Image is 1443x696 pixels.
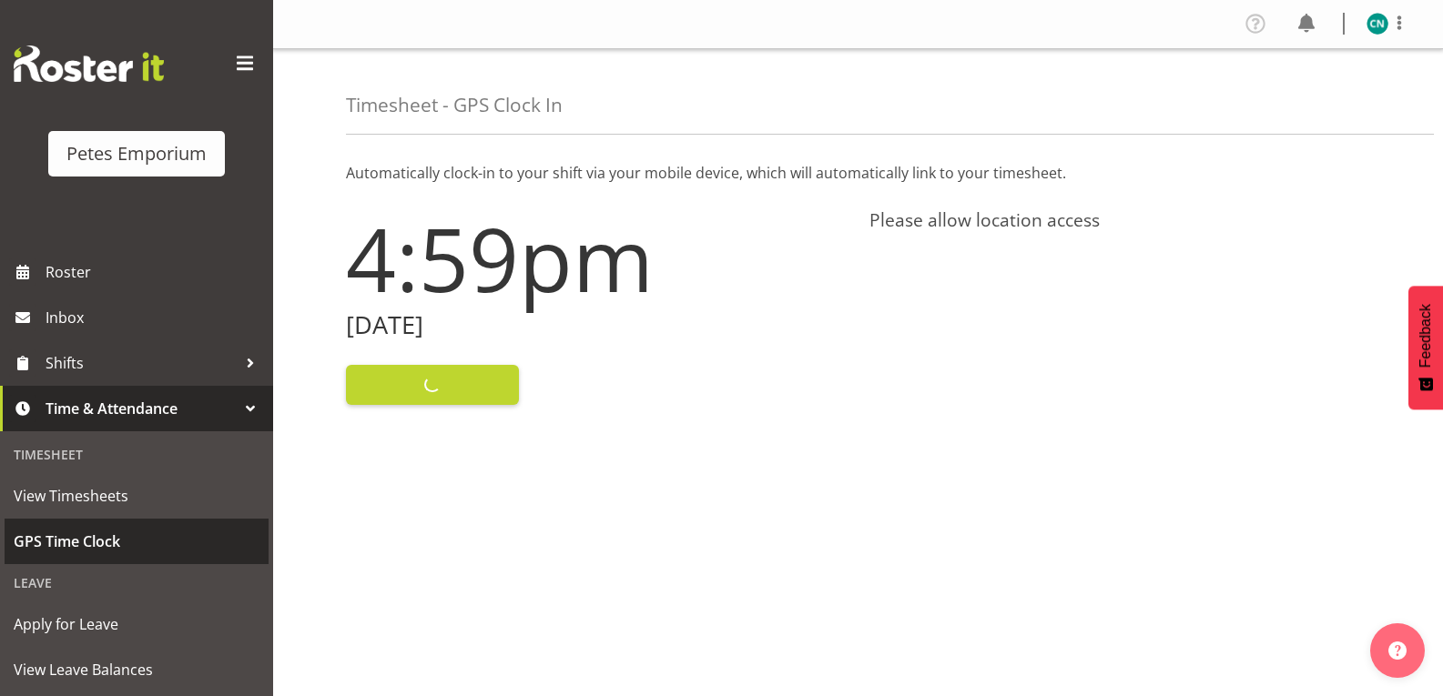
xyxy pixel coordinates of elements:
[5,601,269,647] a: Apply for Leave
[46,395,237,422] span: Time & Attendance
[14,656,259,683] span: View Leave Balances
[14,610,259,638] span: Apply for Leave
[5,647,269,692] a: View Leave Balances
[46,258,264,286] span: Roster
[1408,286,1443,409] button: Feedback - Show survey
[1418,304,1434,368] span: Feedback
[1388,641,1407,660] img: help-xxl-2.png
[346,162,1370,184] p: Automatically clock-in to your shift via your mobile device, which will automatically link to you...
[5,436,269,473] div: Timesheet
[66,140,207,167] div: Petes Emporium
[346,311,848,339] h2: [DATE]
[1367,13,1388,35] img: christine-neville11214.jpg
[14,45,164,82] img: Rosterit website logo
[46,304,264,331] span: Inbox
[14,482,259,509] span: View Timesheets
[46,349,237,377] span: Shifts
[869,209,1371,231] h4: Please allow location access
[5,473,269,519] a: View Timesheets
[14,528,259,555] span: GPS Time Clock
[346,95,563,116] h4: Timesheet - GPS Clock In
[346,209,848,308] h1: 4:59pm
[5,564,269,601] div: Leave
[5,519,269,564] a: GPS Time Clock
